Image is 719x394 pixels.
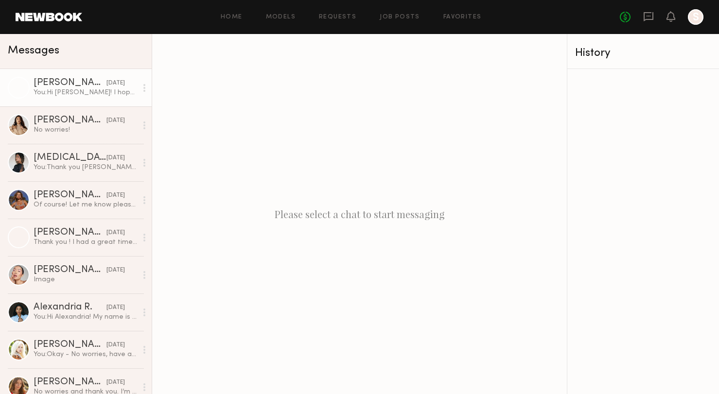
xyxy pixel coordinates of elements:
div: [DATE] [106,116,125,125]
a: S [688,9,703,25]
div: You: Thank you [PERSON_NAME]! I will connect with their support team. [34,163,137,172]
div: Alexandria R. [34,303,106,312]
div: [MEDICAL_DATA][PERSON_NAME] [34,153,106,163]
div: [DATE] [106,341,125,350]
div: [PERSON_NAME] [34,78,106,88]
div: Image [34,275,137,284]
div: [PERSON_NAME] [34,116,106,125]
div: [DATE] [106,303,125,312]
div: [DATE] [106,191,125,200]
div: Please select a chat to start messaging [152,34,567,394]
div: You: Okay - No worries, have a great rest of your week! [34,350,137,359]
div: [DATE] [106,228,125,238]
div: [PERSON_NAME] [34,228,106,238]
div: [DATE] [106,79,125,88]
a: Models [266,14,296,20]
a: Favorites [443,14,482,20]
div: Thank you ! I had a great time with you as well :) can’t wait to see ! [34,238,137,247]
div: No worries! [34,125,137,135]
span: Messages [8,45,59,56]
div: History [575,48,711,59]
a: Job Posts [380,14,420,20]
div: You: Hi [PERSON_NAME]! I hope you had a great weekend. Super excited to work with you! As for usa... [34,88,137,97]
div: [PERSON_NAME] [34,340,106,350]
div: [DATE] [106,378,125,387]
a: Home [221,14,243,20]
div: You: Hi Alexandria! My name is [PERSON_NAME], reaching out from [GEOGRAPHIC_DATA], an LA based ha... [34,312,137,322]
div: [DATE] [106,266,125,275]
div: [DATE] [106,154,125,163]
div: [PERSON_NAME] [34,377,106,387]
a: Requests [319,14,356,20]
div: [PERSON_NAME] [34,265,106,275]
div: [PERSON_NAME] [34,190,106,200]
div: Of course! Let me know please 🙏🏼 [34,200,137,209]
